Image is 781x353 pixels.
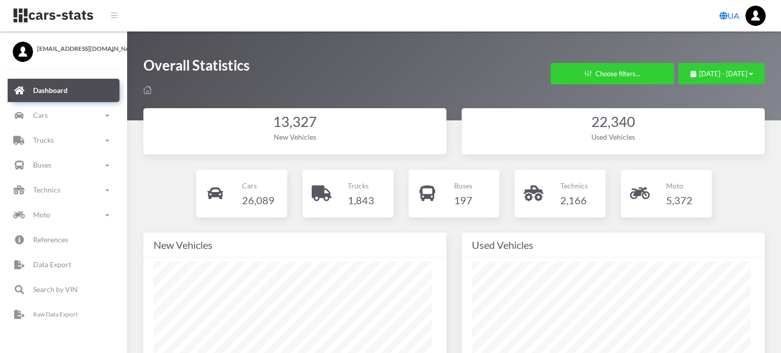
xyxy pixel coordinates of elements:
[699,70,747,78] span: [DATE] - [DATE]
[33,259,71,271] p: Data Export
[472,237,755,253] div: Used Vehicles
[37,44,114,53] span: [EMAIL_ADDRESS][DOMAIN_NAME]
[472,112,755,132] div: 22,340
[8,179,119,202] a: Technics
[33,283,78,296] p: Search by VIN
[8,154,119,177] a: Buses
[8,204,119,227] a: Moto
[33,109,48,122] p: Cars
[242,192,275,208] h4: 26,089
[560,192,588,208] h4: 2,166
[551,63,674,84] button: Choose filters...
[154,112,436,132] div: 13,327
[33,309,78,320] p: Raw Data Export
[33,159,51,172] p: Buses
[454,192,472,208] h4: 197
[715,6,743,26] a: UA
[666,179,693,192] p: Moto
[33,234,68,246] p: References
[472,132,755,142] div: Used Vehicles
[13,8,94,23] img: navbar brand
[242,179,275,192] p: Cars
[678,63,765,84] button: [DATE] - [DATE]
[348,179,374,192] p: Trucks
[8,104,119,127] a: Cars
[8,303,119,327] a: Raw Data Export
[33,209,50,221] p: Moto
[33,84,68,97] p: Dashboard
[8,253,119,277] a: Data Export
[154,237,436,253] div: New Vehicles
[8,278,119,302] a: Search by VIN
[8,229,119,252] a: References
[745,6,766,26] img: ...
[454,179,472,192] p: Buses
[8,129,119,152] a: Trucks
[33,184,61,197] p: Technics
[33,134,54,147] p: Trucks
[143,56,250,80] h1: Overall Statistics
[154,132,436,142] div: New Vehicles
[13,42,114,53] a: [EMAIL_ADDRESS][DOMAIN_NAME]
[666,192,693,208] h4: 5,372
[8,79,119,103] a: Dashboard
[348,192,374,208] h4: 1,843
[560,179,588,192] p: Technics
